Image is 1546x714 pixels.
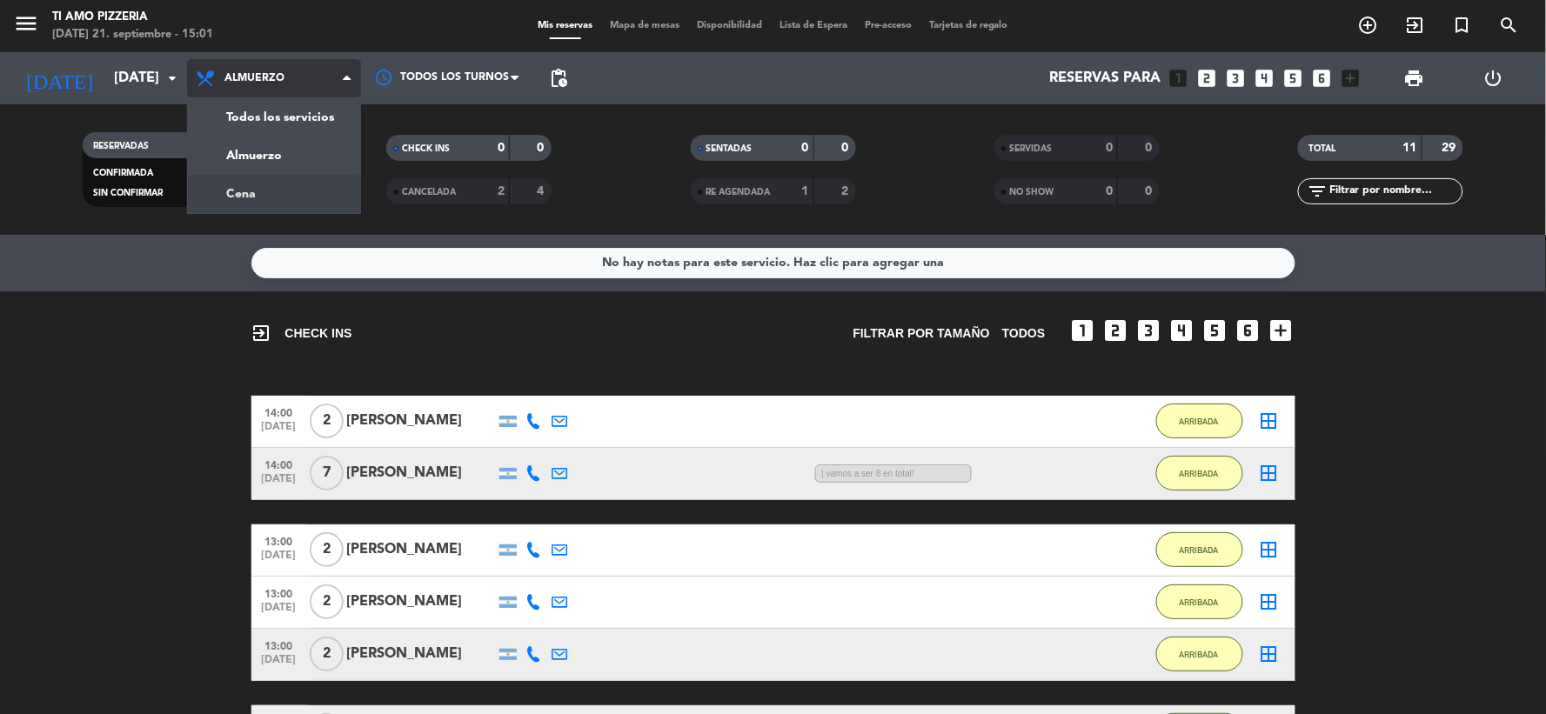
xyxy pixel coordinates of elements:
i: add_circle_outline [1358,15,1379,36]
span: [DATE] [258,550,301,570]
strong: 0 [538,142,548,154]
span: RE AGENDADA [706,188,771,197]
span: 2 [310,584,344,619]
span: ARRIBADA [1180,417,1219,426]
i: border_all [1259,410,1280,431]
i: power_settings_new [1482,68,1503,89]
i: looks_4 [1254,67,1276,90]
span: SENTADAS [706,144,753,153]
span: [DATE] [258,654,301,674]
span: 13:00 [258,530,301,551]
i: looks_3 [1225,67,1248,90]
span: TODOS [1002,324,1046,344]
div: [PERSON_NAME] [347,538,495,561]
i: exit_to_app [1405,15,1426,36]
i: arrow_drop_down [162,68,183,89]
div: [PERSON_NAME] [347,410,495,432]
span: NO SHOW [1010,188,1054,197]
i: border_all [1259,591,1280,612]
strong: 2 [841,185,852,197]
strong: 0 [802,142,809,154]
i: looks_one [1069,317,1097,344]
a: Todos los servicios [188,98,360,137]
span: 2 [310,404,344,438]
span: SERVIDAS [1010,144,1053,153]
i: looks_5 [1201,317,1229,344]
i: turned_in_not [1452,15,1473,36]
span: [DATE] [258,421,301,441]
i: looks_two [1102,317,1130,344]
i: looks_6 [1235,317,1262,344]
a: Cena [188,175,360,213]
div: [PERSON_NAME] [347,643,495,665]
span: Lista de Espera [771,21,856,30]
div: [DATE] 21. septiembre - 15:01 [52,26,213,43]
strong: 4 [538,185,548,197]
i: looks_5 [1282,67,1305,90]
input: Filtrar por nombre... [1328,182,1462,201]
span: print [1403,68,1424,89]
span: Reservas para [1050,70,1161,87]
button: ARRIBADA [1156,404,1243,438]
span: | vamos a ser 8 en total! [815,464,972,483]
i: add_box [1340,67,1362,90]
span: ARRIBADA [1180,650,1219,659]
span: 13:00 [258,635,301,655]
div: LOG OUT [1454,52,1533,104]
button: ARRIBADA [1156,532,1243,567]
span: SIN CONFIRMAR [93,189,163,197]
button: ARRIBADA [1156,584,1243,619]
span: CONFIRMADA [93,169,153,177]
i: looks_two [1196,67,1219,90]
span: 14:00 [258,454,301,474]
i: border_all [1259,539,1280,560]
a: Almuerzo [188,137,360,175]
i: looks_one [1168,67,1190,90]
span: pending_actions [548,68,569,89]
span: 2 [310,532,344,567]
strong: 11 [1403,142,1417,154]
i: looks_6 [1311,67,1334,90]
span: 14:00 [258,402,301,422]
span: ARRIBADA [1180,469,1219,478]
span: 2 [310,637,344,671]
strong: 0 [1145,185,1155,197]
strong: 2 [498,185,505,197]
button: menu [13,10,39,43]
strong: 1 [802,185,809,197]
span: Almuerzo [224,72,284,84]
span: Tarjetas de regalo [920,21,1017,30]
span: RESERVADAS [93,142,149,150]
span: CANCELADA [402,188,456,197]
button: ARRIBADA [1156,637,1243,671]
i: filter_list [1307,181,1328,202]
strong: 0 [841,142,852,154]
span: Filtrar por tamaño [853,324,990,344]
div: TI AMO PIZZERIA [52,9,213,26]
span: 13:00 [258,583,301,603]
i: menu [13,10,39,37]
span: CHECK INS [402,144,450,153]
i: looks_3 [1135,317,1163,344]
span: ARRIBADA [1180,597,1219,607]
span: [DATE] [258,602,301,622]
i: search [1499,15,1520,36]
span: Disponibilidad [688,21,771,30]
button: ARRIBADA [1156,456,1243,490]
span: Mapa de mesas [601,21,688,30]
span: CHECK INS [251,323,352,344]
i: border_all [1259,644,1280,664]
strong: 0 [498,142,505,154]
i: [DATE] [13,59,105,97]
i: exit_to_app [251,323,272,344]
i: border_all [1259,463,1280,484]
span: Mis reservas [529,21,601,30]
strong: 0 [1106,185,1113,197]
span: ARRIBADA [1180,545,1219,555]
div: [PERSON_NAME] [347,462,495,484]
span: Pre-acceso [856,21,920,30]
strong: 29 [1442,142,1460,154]
span: TOTAL [1308,144,1335,153]
i: looks_4 [1168,317,1196,344]
strong: 0 [1106,142,1113,154]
